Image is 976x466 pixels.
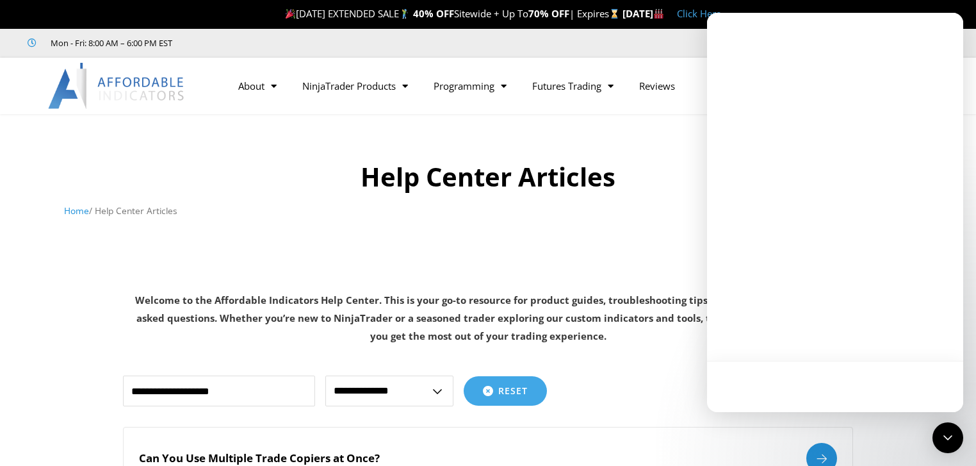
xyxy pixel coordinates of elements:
a: NinjaTrader Products [289,71,421,101]
div: Open Intercom Messenger [932,422,963,453]
button: Reset [464,376,547,406]
span: Mon - Fri: 8:00 AM – 6:00 PM EST [47,35,172,51]
iframe: Customer reviews powered by Trustpilot [190,37,382,49]
img: ⌛ [610,9,619,19]
img: LogoAI | Affordable Indicators – NinjaTrader [48,63,186,109]
span: [DATE] EXTENDED SALE Sitewide + Up To | Expires [282,7,622,20]
img: 🏌️‍♂️ [400,9,409,19]
a: Click Here [677,7,721,20]
a: Reviews [626,71,688,101]
h2: Can You Use Multiple Trade Copiers at Once? [139,451,380,465]
h1: Help Center Articles [64,159,913,195]
span: Reset [498,387,528,395]
a: Home [64,204,89,217]
nav: Menu [225,71,756,101]
img: 🏭 [654,9,663,19]
a: Programming [421,71,519,101]
a: Futures Trading [519,71,626,101]
img: 🎉 [286,9,295,19]
strong: [DATE] [622,7,664,20]
strong: Welcome to the Affordable Indicators Help Center. This is your go-to resource for product guides,... [135,294,842,342]
a: About [225,71,289,101]
strong: 70% OFF [528,7,569,20]
strong: 40% OFF [413,7,454,20]
nav: Breadcrumb [64,203,913,219]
